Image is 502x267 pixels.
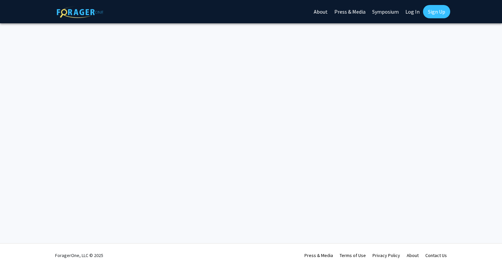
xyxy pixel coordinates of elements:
a: Contact Us [425,252,447,258]
a: Sign Up [423,5,450,18]
div: ForagerOne, LLC © 2025 [55,244,103,267]
img: ForagerOne Logo [57,6,103,18]
a: Privacy Policy [373,252,400,258]
a: About [407,252,419,258]
a: Press & Media [304,252,333,258]
a: Terms of Use [340,252,366,258]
